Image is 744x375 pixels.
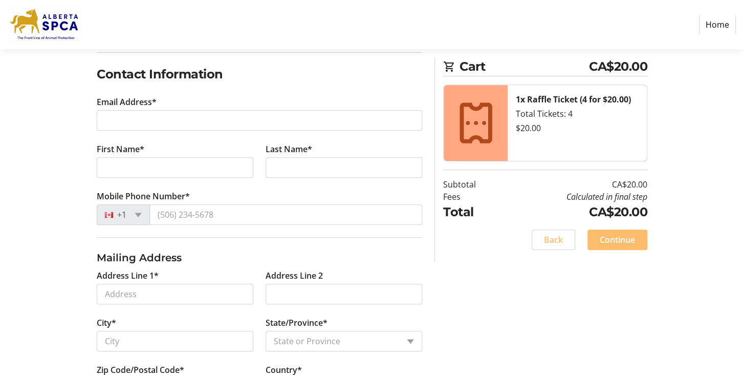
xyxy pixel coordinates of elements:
label: City* [97,317,116,329]
span: Continue [600,234,635,246]
div: $20.00 [516,122,639,134]
input: City [97,331,253,351]
a: Home [699,15,736,34]
img: Alberta SPCA's Logo [8,4,81,45]
td: Fees [443,191,502,203]
span: Back [544,234,563,246]
div: Total Tickets: 4 [516,108,639,120]
td: Calculated in final step [502,191,647,203]
label: Mobile Phone Number* [97,190,190,202]
label: Email Address* [97,96,157,108]
label: First Name* [97,143,144,155]
strong: 1x Raffle Ticket (4 for $20.00) [516,94,631,105]
label: Address Line 2 [266,269,323,282]
td: Total [443,203,502,221]
button: Continue [587,230,647,250]
label: Address Line 1* [97,269,159,282]
h3: Mailing Address [97,250,422,265]
button: Back [532,230,575,250]
input: (506) 234-5678 [149,204,422,225]
td: Subtotal [443,178,502,191]
span: CA$20.00 [589,57,647,76]
input: Address [97,284,253,304]
td: CA$20.00 [502,203,647,221]
label: Last Name* [266,143,312,155]
label: State/Province* [266,317,327,329]
span: Cart [459,57,589,76]
h2: Contact Information [97,65,422,84]
td: CA$20.00 [502,178,647,191]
